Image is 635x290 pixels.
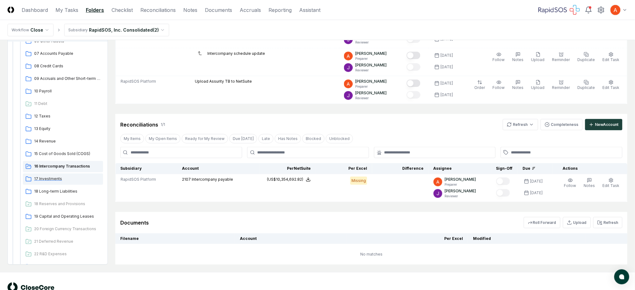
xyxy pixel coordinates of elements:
[344,52,353,60] img: ACg8ocK3mdmu6YYpaRl40uhUUGu9oxSxFSb1vbjsnEih2JuwAH1PGA=s96-c
[23,161,103,172] a: 16 Intercompany Transactions
[530,51,546,64] button: Upload
[355,96,387,101] p: Reviewer
[121,79,156,84] span: RapidSOS Platform
[355,84,387,89] p: Preparer
[115,244,627,265] td: No matches
[563,217,591,228] button: Upload
[34,126,101,132] span: 13 Equity
[551,51,571,64] button: Reminder
[576,51,596,64] button: Duplicate
[355,51,387,56] p: [PERSON_NAME]
[23,261,103,272] a: 23 Quality Check
[584,183,595,188] span: Notes
[492,79,506,92] button: Follow
[347,233,468,244] th: Per Excel
[23,48,103,60] a: 07 Accounts Payable
[8,7,14,13] img: Logo
[603,57,620,62] span: Edit Task
[491,163,518,174] th: Sign-Off
[34,189,101,194] span: 18 Long-term Liabilities
[34,76,101,81] span: 09 Accruals and Other Short-term Liabilities
[23,136,103,147] a: 14 Revenue
[350,177,367,185] div: Missing
[576,79,596,92] button: Duplicate
[34,214,101,219] span: 19 Capital and Operating Leases
[23,73,103,85] a: 09 Accruals and Other Short-term Liabilities
[407,52,420,59] button: Mark complete
[120,134,144,143] button: My Items
[145,134,180,143] button: My Open Items
[603,85,620,90] span: Edit Task
[23,86,103,97] a: 10 Payroll
[259,163,316,174] th: Per NetSuite
[355,68,387,73] p: Reviewer
[473,79,487,92] button: Order
[593,217,622,228] button: Refresh
[23,199,103,210] a: 18 Reserves and Provisions
[192,177,233,182] span: Intercompany payable
[23,236,103,247] a: 21 Deferred Revenue
[258,134,273,143] button: Late
[558,166,622,171] div: Actions
[407,63,420,71] button: Mark complete
[511,51,525,64] button: Notes
[585,119,622,130] button: NewAccount
[407,80,420,87] button: Mark complete
[552,85,570,90] span: Reminder
[23,224,103,235] a: 20 Foreign Currency Transactions
[34,176,101,182] span: 17 Investments
[441,53,453,58] div: [DATE]
[355,79,387,84] p: [PERSON_NAME]
[34,201,101,207] span: 18 Reserves and Provisions
[513,85,524,90] span: Notes
[372,163,429,174] th: Difference
[445,188,476,194] p: [PERSON_NAME]
[539,5,580,15] img: RapidSOS logo
[12,27,29,33] div: Workflow
[23,211,103,222] a: 19 Capital and Operating Leases
[531,85,545,90] span: Upload
[23,173,103,185] a: 17 Investments
[355,62,387,68] p: [PERSON_NAME]
[601,51,621,64] button: Edit Task
[207,51,265,56] p: Intercompany schedule update
[115,233,235,244] th: Filename
[34,51,101,56] span: 07 Accounts Payable
[601,177,621,190] button: Edit Task
[34,251,101,257] span: 22 R&D Expenses
[268,6,292,14] a: Reporting
[112,6,133,14] a: Checklist
[611,5,621,15] img: ACg8ocK3mdmu6YYpaRl40uhUUGu9oxSxFSb1vbjsnEih2JuwAH1PGA=s96-c
[530,179,543,184] div: [DATE]
[564,183,576,188] span: Follow
[120,121,158,128] div: Reconciliations
[34,101,101,106] span: 11 Debt
[23,111,103,122] a: 12 Taxes
[441,92,453,98] div: [DATE]
[445,177,476,182] p: [PERSON_NAME]
[493,85,505,90] span: Follow
[530,79,546,92] button: Upload
[492,51,506,64] button: Follow
[614,269,629,284] button: atlas-launcher
[344,63,353,72] img: ACg8ocKTC56tjQR6-o9bi8poVV4j_qMfO6M0RniyL9InnBgkmYdNig=s96-c
[496,178,510,185] button: Mark complete
[503,119,538,130] button: Refresh
[267,177,303,182] div: (US$10,354,692.82)
[344,80,353,88] img: ACg8ocK3mdmu6YYpaRl40uhUUGu9oxSxFSb1vbjsnEih2JuwAH1PGA=s96-c
[524,217,560,228] button: Roll Forward
[34,138,101,144] span: 14 Revenue
[182,134,228,143] button: Ready for My Review
[240,6,261,14] a: Accruals
[23,249,103,260] a: 22 R&D Expenses
[601,79,621,92] button: Edit Task
[344,91,353,100] img: ACg8ocKTC56tjQR6-o9bi8poVV4j_qMfO6M0RniyL9InnBgkmYdNig=s96-c
[120,219,149,226] div: Documents
[235,233,347,244] th: Account
[34,226,101,232] span: 20 Foreign Currency Transactions
[583,177,596,190] button: Notes
[429,163,491,174] th: Assignee
[116,163,177,174] th: Subsidiary
[434,189,442,198] img: ACg8ocKTC56tjQR6-o9bi8poVV4j_qMfO6M0RniyL9InnBgkmYdNig=s96-c
[441,64,453,70] div: [DATE]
